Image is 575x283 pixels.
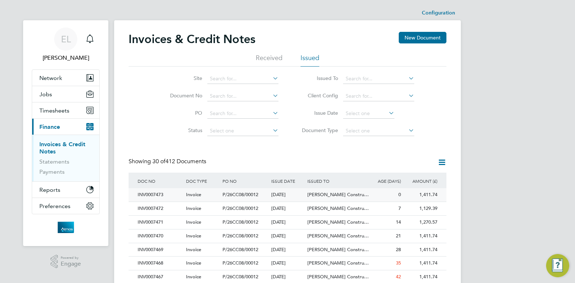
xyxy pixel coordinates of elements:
[184,173,221,189] div: DOC TYPE
[399,32,446,43] button: New Document
[32,221,100,233] a: Go to home page
[186,191,201,198] span: Invoice
[32,102,99,118] button: Timesheets
[222,205,258,211] span: P/26CC08/00012
[343,126,414,136] input: Select one
[396,233,401,239] span: 21
[207,126,278,136] input: Select one
[152,158,165,165] span: 30 of
[39,75,62,81] span: Network
[207,91,278,101] input: Search for...
[306,173,366,189] div: ISSUED TO
[222,274,258,280] span: P/26CC08/00012
[161,110,202,116] label: PO
[269,202,306,215] div: [DATE]
[39,168,65,175] a: Payments
[396,260,401,266] span: 35
[32,70,99,86] button: Network
[32,182,99,198] button: Reports
[546,254,569,277] button: Engage Resource Center
[403,216,439,229] div: 1,270.57
[61,34,71,44] span: EL
[343,91,414,101] input: Search for...
[396,246,401,253] span: 28
[297,92,338,99] label: Client Config
[136,257,184,270] div: INV0007468
[32,135,99,181] div: Finance
[403,229,439,243] div: 1,411.74
[136,173,184,189] div: DOC NO
[403,257,439,270] div: 1,411.74
[396,274,401,280] span: 42
[343,109,394,119] input: Select one
[32,28,100,62] a: EL[PERSON_NAME]
[307,219,369,225] span: [PERSON_NAME] Constru…
[398,205,401,211] span: 7
[136,216,184,229] div: INV0007471
[222,246,258,253] span: P/26CC08/00012
[269,188,306,202] div: [DATE]
[32,54,100,62] span: Emma Longstaff
[161,127,202,134] label: Status
[39,186,60,193] span: Reports
[403,173,439,189] div: AMOUNT (£)
[51,255,81,269] a: Powered byEngage
[221,173,269,189] div: PO NO
[57,221,74,233] img: atmosrecruitment-logo-retina.png
[396,219,401,225] span: 14
[39,158,69,165] a: Statements
[136,243,184,257] div: INV0007469
[403,188,439,202] div: 1,411.74
[297,127,338,134] label: Document Type
[61,255,81,261] span: Powered by
[136,188,184,202] div: INV0007473
[39,203,70,210] span: Preferences
[422,6,455,20] li: Configuration
[297,110,338,116] label: Issue Date
[297,75,338,81] label: Issued To
[366,173,403,189] div: AGE (DAYS)
[269,257,306,270] div: [DATE]
[403,202,439,215] div: 1,129.39
[186,260,201,266] span: Invoice
[161,75,202,81] label: Site
[152,158,206,165] span: 412 Documents
[222,219,258,225] span: P/26CC08/00012
[222,233,258,239] span: P/26CC08/00012
[186,205,201,211] span: Invoice
[403,243,439,257] div: 1,411.74
[307,233,369,239] span: [PERSON_NAME] Constru…
[32,86,99,102] button: Jobs
[222,260,258,266] span: P/26CC08/00012
[136,202,184,215] div: INV0007472
[186,246,201,253] span: Invoice
[269,243,306,257] div: [DATE]
[307,246,369,253] span: [PERSON_NAME] Constru…
[207,74,278,84] input: Search for...
[186,219,201,225] span: Invoice
[307,260,369,266] span: [PERSON_NAME] Constru…
[307,191,369,198] span: [PERSON_NAME] Constru…
[129,158,208,165] div: Showing
[32,119,99,135] button: Finance
[343,74,414,84] input: Search for...
[256,54,282,67] li: Received
[269,216,306,229] div: [DATE]
[136,229,184,243] div: INV0007470
[39,91,52,98] span: Jobs
[207,109,278,119] input: Search for...
[129,32,255,46] h2: Invoices & Credit Notes
[186,274,201,280] span: Invoice
[398,191,401,198] span: 0
[23,20,108,246] nav: Main navigation
[301,54,319,67] li: Issued
[186,233,201,239] span: Invoice
[61,261,81,267] span: Engage
[269,173,306,189] div: ISSUE DATE
[222,191,258,198] span: P/26CC08/00012
[269,229,306,243] div: [DATE]
[307,205,369,211] span: [PERSON_NAME] Constru…
[39,107,69,114] span: Timesheets
[32,198,99,214] button: Preferences
[161,92,202,99] label: Document No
